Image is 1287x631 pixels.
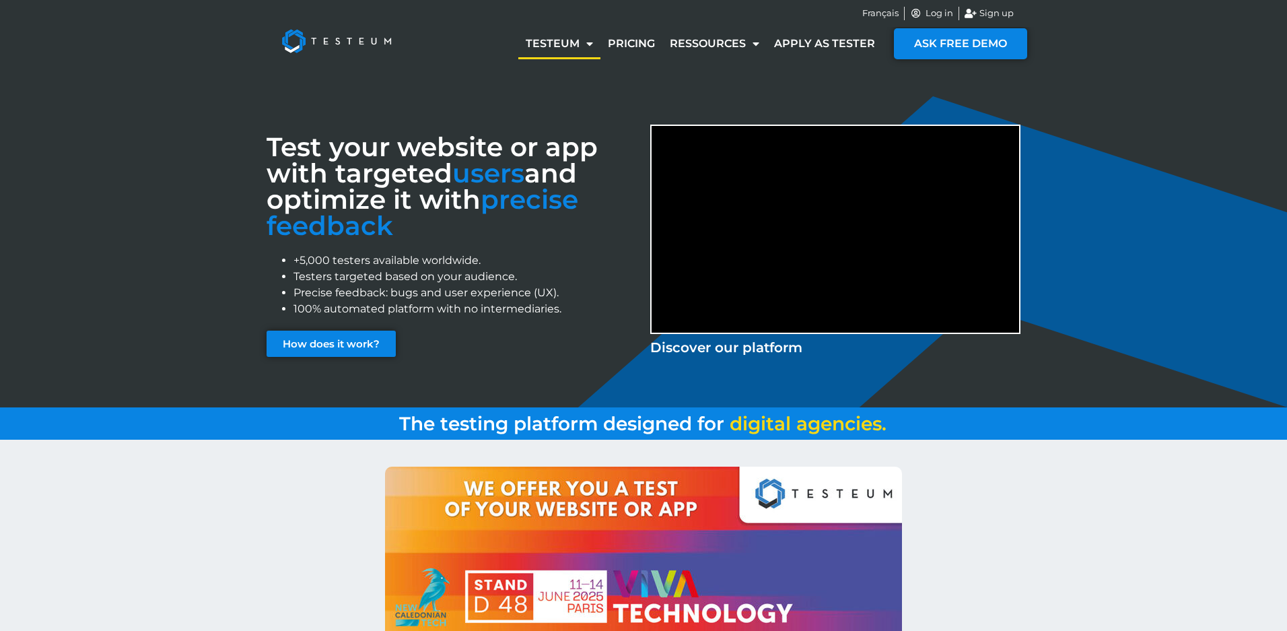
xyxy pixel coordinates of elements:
[518,28,600,59] a: Testeum
[914,38,1007,49] span: ASK FREE DEMO
[293,253,637,269] li: +5,000 testers available worldwide.
[922,7,953,20] span: Log in
[662,28,767,59] a: Ressources
[399,412,724,435] span: The testing platform designed for
[767,28,882,59] a: Apply as tester
[518,28,882,59] nav: Menu
[894,28,1027,59] a: ASK FREE DEMO
[862,7,899,20] a: Français
[976,7,1014,20] span: Sign up
[293,269,637,285] li: Testers targeted based on your audience.
[283,339,380,349] span: How does it work?
[267,134,637,239] h3: Test your website or app with targeted and optimize it with
[650,337,1020,358] p: Discover our platform
[293,285,637,301] li: Precise feedback: bugs and user experience (UX).
[267,183,578,242] font: precise feedback
[293,301,637,317] li: 100% automated platform with no intermediaries.
[600,28,662,59] a: Pricing
[652,126,1019,333] iframe: YouTube video player
[910,7,953,20] a: Log in
[452,157,524,189] span: users
[965,7,1014,20] a: Sign up
[267,331,396,357] a: How does it work?
[267,14,407,68] img: Testeum Logo - Application crowdtesting platform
